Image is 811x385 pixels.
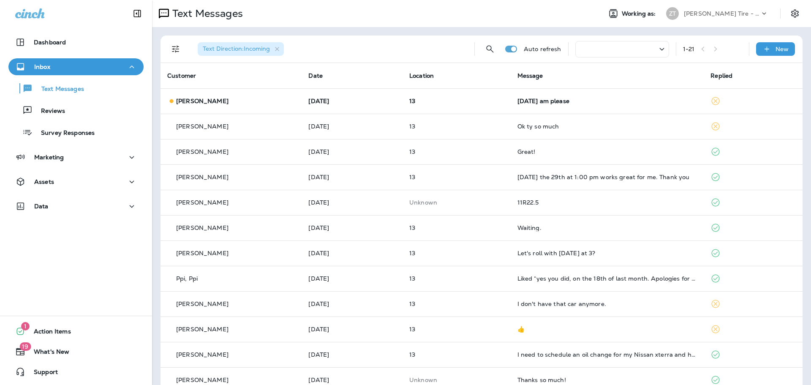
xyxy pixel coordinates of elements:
[517,250,697,257] div: Let's roll with Friday at 3?
[517,275,697,282] div: Liked “yes you did, on the 18th of last month. Apologies for this, sometimes are text system is a...
[21,322,30,330] span: 1
[8,149,144,166] button: Marketing
[409,249,415,257] span: 13
[308,224,396,231] p: Aug 22, 2025 01:36 PM
[517,98,697,104] div: Monday 9-15-25 am please
[308,98,396,104] p: Sep 9, 2025 11:26 AM
[176,174,229,180] p: [PERSON_NAME]
[517,174,697,180] div: Tomorrow the 29th at 1:00 pm works great for me. Thank you
[8,79,144,97] button: Text Messages
[308,326,396,333] p: Aug 5, 2025 08:16 AM
[19,342,31,351] span: 19
[517,326,697,333] div: 👍
[33,107,65,115] p: Reviews
[8,173,144,190] button: Assets
[176,275,198,282] p: Ppi, Ppi
[8,101,144,119] button: Reviews
[409,300,415,308] span: 13
[8,343,144,360] button: 19What's New
[776,46,789,52] p: New
[198,42,284,56] div: Text Direction:Incoming
[409,224,415,232] span: 13
[409,72,434,79] span: Location
[176,199,229,206] p: [PERSON_NAME]
[34,178,54,185] p: Assets
[125,5,149,22] button: Collapse Sidebar
[167,72,196,79] span: Customer
[684,10,760,17] p: [PERSON_NAME] Tire - Hills & [PERSON_NAME]
[409,123,415,130] span: 13
[517,148,697,155] div: Great!
[308,351,396,358] p: Aug 4, 2025 11:33 AM
[176,250,229,257] p: [PERSON_NAME]
[308,377,396,383] p: Jul 28, 2025 10:17 AM
[409,325,415,333] span: 13
[34,154,64,161] p: Marketing
[517,123,697,130] div: Ok ty so much
[409,377,504,383] p: This customer does not have a last location and the phone number they messaged is not assigned to...
[517,199,697,206] div: 11R22.5
[34,203,49,210] p: Data
[517,224,697,231] div: Waiting.
[409,148,415,156] span: 13
[308,250,396,257] p: Aug 12, 2025 01:37 PM
[25,369,58,379] span: Support
[710,72,732,79] span: Replied
[666,7,679,20] div: ZT
[176,377,229,383] p: [PERSON_NAME]
[308,275,396,282] p: Aug 7, 2025 03:18 PM
[176,224,229,231] p: [PERSON_NAME]
[524,46,561,52] p: Auto refresh
[517,300,697,307] div: I don't have that car anymore.
[517,351,697,358] div: I need to schedule an oil change for my Nissan xterra and have one of the tires repaired. The tir...
[176,148,229,155] p: [PERSON_NAME]
[308,123,396,130] p: Sep 4, 2025 11:09 AM
[25,328,71,338] span: Action Items
[308,148,396,155] p: Aug 29, 2025 01:23 PM
[167,41,184,57] button: Filters
[8,58,144,75] button: Inbox
[8,323,144,340] button: 1Action Items
[33,129,95,137] p: Survey Responses
[176,98,229,104] p: [PERSON_NAME]
[308,300,396,307] p: Aug 7, 2025 12:17 PM
[409,351,415,358] span: 13
[34,63,50,70] p: Inbox
[176,300,229,307] p: [PERSON_NAME]
[8,198,144,215] button: Data
[34,39,66,46] p: Dashboard
[622,10,658,17] span: Working as:
[33,85,84,93] p: Text Messages
[517,377,697,383] div: Thanks so much!
[517,72,543,79] span: Message
[482,41,498,57] button: Search Messages
[203,45,270,52] span: Text Direction : Incoming
[308,72,323,79] span: Date
[308,199,396,206] p: Aug 26, 2025 10:43 AM
[169,7,243,20] p: Text Messages
[176,326,229,333] p: [PERSON_NAME]
[308,174,396,180] p: Aug 28, 2025 12:42 PM
[176,123,229,130] p: [PERSON_NAME]
[787,6,803,21] button: Settings
[409,173,415,181] span: 13
[25,348,69,358] span: What's New
[683,46,695,52] div: 1 - 21
[8,363,144,380] button: Support
[409,275,415,282] span: 13
[409,199,504,206] p: This customer does not have a last location and the phone number they messaged is not assigned to...
[8,123,144,141] button: Survey Responses
[409,97,415,105] span: 13
[176,351,229,358] p: [PERSON_NAME]
[8,34,144,51] button: Dashboard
